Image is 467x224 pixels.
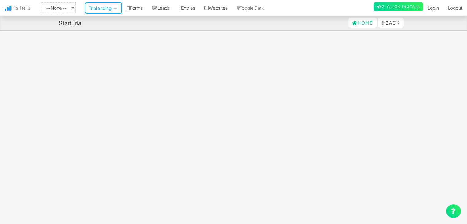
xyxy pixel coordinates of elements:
img: icon.png [5,6,11,11]
a: Trial ending! → [85,2,122,14]
button: Back [378,18,404,28]
h4: Start Trial [59,20,82,26]
a: 2-Click Install [374,2,423,11]
a: Home [348,18,377,28]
